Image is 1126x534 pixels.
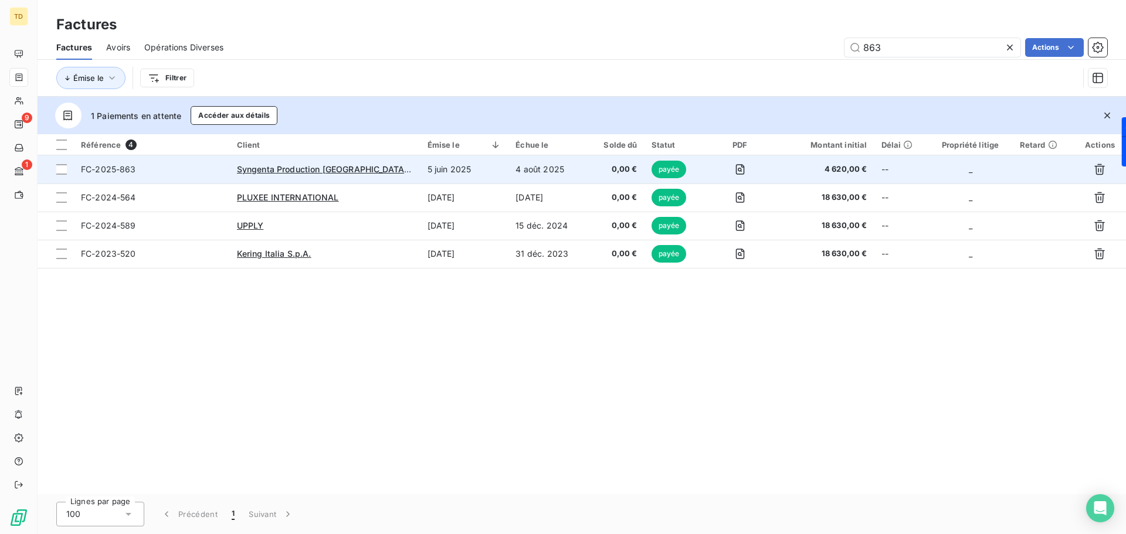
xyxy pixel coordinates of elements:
[154,502,225,526] button: Précédent
[874,212,928,240] td: --
[652,217,687,234] span: payée
[515,140,581,149] div: Échue le
[225,502,242,526] button: 1
[1025,38,1084,57] button: Actions
[508,155,588,183] td: 4 août 2025
[144,42,223,53] span: Opérations Diverses
[874,155,928,183] td: --
[9,508,28,527] img: Logo LeanPay
[22,159,32,170] span: 1
[420,155,509,183] td: 5 juin 2025
[81,220,136,230] span: FC-2024-589
[242,502,301,526] button: Suivant
[781,192,867,203] span: 18 630,00 €
[126,140,136,150] span: 4
[237,164,426,174] span: Syngenta Production [GEOGRAPHIC_DATA] SAS
[81,140,121,149] span: Référence
[66,508,80,520] span: 100
[881,140,921,149] div: Délai
[237,140,413,149] div: Client
[781,140,867,149] div: Montant initial
[935,140,1006,149] div: Propriété litige
[874,183,928,212] td: --
[91,110,181,122] span: 1 Paiements en attente
[420,240,509,268] td: [DATE]
[1020,140,1067,149] div: Retard
[428,140,502,149] div: Émise le
[595,140,637,149] div: Solde dû
[844,38,1020,57] input: Rechercher
[969,220,972,230] span: _
[237,220,264,230] span: UPPLY
[232,508,235,520] span: 1
[73,73,104,83] span: Émise le
[781,220,867,232] span: 18 630,00 €
[56,42,92,53] span: Factures
[9,7,28,26] div: TD
[781,248,867,260] span: 18 630,00 €
[237,249,311,259] span: Kering Italia S.p.A.
[1086,494,1114,522] div: Open Intercom Messenger
[56,67,126,89] button: Émise le
[140,69,194,87] button: Filtrer
[508,212,588,240] td: 15 déc. 2024
[781,164,867,175] span: 4 620,00 €
[874,240,928,268] td: --
[652,245,687,263] span: payée
[1081,140,1119,149] div: Actions
[652,140,699,149] div: Statut
[652,189,687,206] span: payée
[508,240,588,268] td: 31 déc. 2023
[595,248,637,260] span: 0,00 €
[508,183,588,212] td: [DATE]
[237,192,339,202] span: PLUXEE INTERNATIONAL
[22,113,32,123] span: 9
[81,192,136,202] span: FC-2024-564
[595,192,637,203] span: 0,00 €
[81,249,136,259] span: FC-2023-520
[106,42,130,53] span: Avoirs
[191,106,277,125] button: Accéder aux détails
[652,161,687,178] span: payée
[595,220,637,232] span: 0,00 €
[56,14,117,35] h3: Factures
[81,164,136,174] span: FC-2025-863
[420,183,509,212] td: [DATE]
[713,140,767,149] div: PDF
[595,164,637,175] span: 0,00 €
[420,212,509,240] td: [DATE]
[969,249,972,259] span: _
[969,192,972,202] span: _
[969,164,972,174] span: _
